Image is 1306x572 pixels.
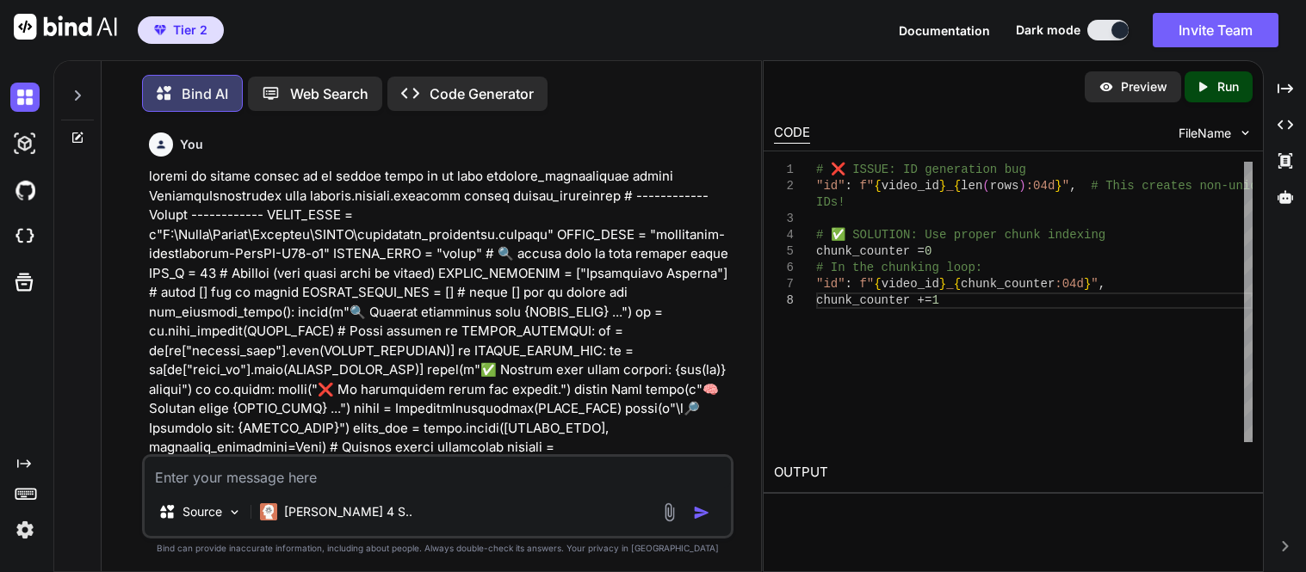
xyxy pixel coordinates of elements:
img: preview [1099,79,1114,95]
div: 3 [774,211,794,227]
div: 8 [774,292,794,309]
span: { [874,179,881,193]
div: 5 [774,243,794,260]
img: icon [693,504,710,521]
p: Preview [1121,78,1167,95]
span: } [939,277,946,291]
span: chunk_counter += [816,293,932,307]
img: chevron down [1238,126,1253,140]
img: settings [10,515,40,544]
span: ( [982,179,989,193]
span: { [954,277,961,291]
span: } [939,179,946,193]
button: Documentation [899,22,990,40]
p: Bind can provide inaccurate information, including about people. Always double-check its answers.... [142,542,733,555]
div: CODE [774,123,810,144]
span: 1 [932,293,939,307]
div: 6 [774,260,794,276]
img: darkAi-studio [10,129,40,158]
span: Dark mode [1016,22,1080,39]
div: 4 [774,227,794,243]
span: :04d [1055,277,1084,291]
img: premium [154,25,166,35]
p: [PERSON_NAME] 4 S.. [284,503,412,520]
button: Invite Team [1153,13,1278,47]
img: githubDark [10,175,40,205]
span: FileName [1179,125,1231,142]
span: " [1062,179,1069,193]
span: _ [946,277,953,291]
p: Run [1217,78,1239,95]
p: Web Search [290,83,368,104]
span: IDs! [816,195,845,209]
span: { [874,277,881,291]
span: { [954,179,961,193]
img: Bind AI [14,14,117,40]
span: f" [860,179,875,193]
img: attachment [659,502,679,522]
span: # ✅ SOLUTION: Use proper chunk indexing [816,228,1105,242]
span: 0 [925,244,932,258]
span: Documentation [899,23,990,38]
span: , [1069,179,1076,193]
div: 7 [774,276,794,292]
div: 2 [774,178,794,194]
span: "id" [816,179,845,193]
span: len [961,179,982,193]
span: chunk_counter [961,277,1055,291]
span: } [1084,277,1091,291]
span: , [1099,277,1105,291]
span: ) [1018,179,1025,193]
img: darkChat [10,83,40,112]
span: Tier 2 [173,22,207,39]
button: premiumTier 2 [138,16,224,44]
span: # This creates non-unique [1091,179,1272,193]
span: } [1055,179,1062,193]
span: video_id [882,179,939,193]
p: Source [183,503,222,520]
span: # ❌ ISSUE: ID generation bug [816,163,1026,176]
span: : [845,179,852,193]
img: cloudideIcon [10,222,40,251]
span: chunk_counter = [816,244,925,258]
img: Claude 4 Sonnet [260,503,277,520]
p: Code Generator [430,83,534,104]
span: :04d [1026,179,1055,193]
img: Pick Models [227,505,242,520]
span: "id" [816,277,845,291]
span: rows [990,179,1019,193]
p: Bind AI [182,83,228,104]
span: " [1091,277,1098,291]
h6: You [180,136,203,153]
div: 1 [774,162,794,178]
span: _ [946,179,953,193]
span: video_id [882,277,939,291]
span: # In the chunking loop: [816,261,982,274]
span: f" [860,277,875,291]
span: : [845,277,852,291]
h2: OUTPUT [764,452,1263,493]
